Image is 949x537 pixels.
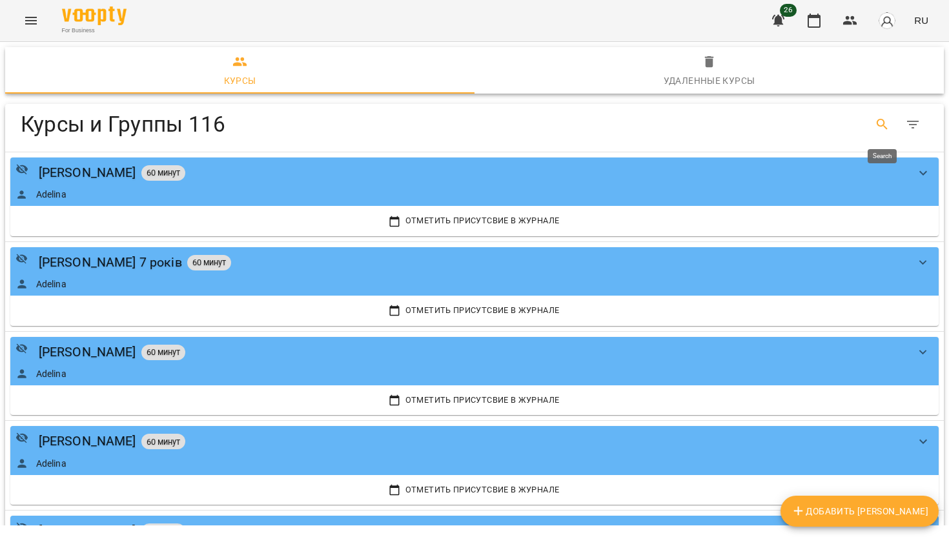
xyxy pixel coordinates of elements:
img: Voopty Logo [62,6,127,25]
span: 26 [780,4,797,17]
button: show more [908,337,939,368]
a: Adelina [36,278,66,290]
div: Table Toolbar [5,104,944,145]
button: Отметить присутсвие в Журнале [15,390,934,410]
button: show more [908,426,939,457]
span: 60 минут [141,347,185,358]
a: Adelina [36,188,66,201]
div: Удаленные курсы [664,73,755,88]
a: [PERSON_NAME] [39,342,136,362]
button: Menu [15,5,46,36]
span: Отметить присутсвие в Журнале [19,483,930,497]
a: Adelina [36,457,66,470]
button: RU [909,8,934,32]
button: show more [908,247,939,278]
span: Отметить присутсвие в Журнале [19,214,930,228]
button: Отметить присутсвие в Журнале [15,211,934,230]
span: Отметить присутсвие в Журнале [19,303,930,318]
a: [PERSON_NAME] [39,163,136,183]
a: [PERSON_NAME] [39,431,136,451]
img: avatar_s.png [878,12,896,30]
svg: Приватный урок [15,521,28,534]
span: Отметить присутсвие в Журнале [19,393,930,407]
a: Adelina [36,367,66,380]
button: show more [908,157,939,188]
button: Отметить присутсвие в Журнале [15,480,934,500]
button: Отметить присутсвие в Журнале [15,301,934,320]
span: 60 минут [141,167,185,178]
svg: Приватный урок [15,342,28,355]
svg: Приватный урок [15,163,28,176]
svg: Приватный урок [15,431,28,444]
span: 60 минут [141,436,185,447]
svg: Приватный урок [15,252,28,265]
span: RU [914,14,928,27]
div: Курсы [224,73,256,88]
button: Search [867,109,898,140]
button: Добавить [PERSON_NAME] [781,496,939,527]
h4: Курсы и Группы 116 [21,111,546,137]
a: [PERSON_NAME] 7 років [39,252,182,272]
span: 60 минут [187,257,231,268]
span: For Business [62,26,127,35]
span: Добавить [PERSON_NAME] [791,503,928,519]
